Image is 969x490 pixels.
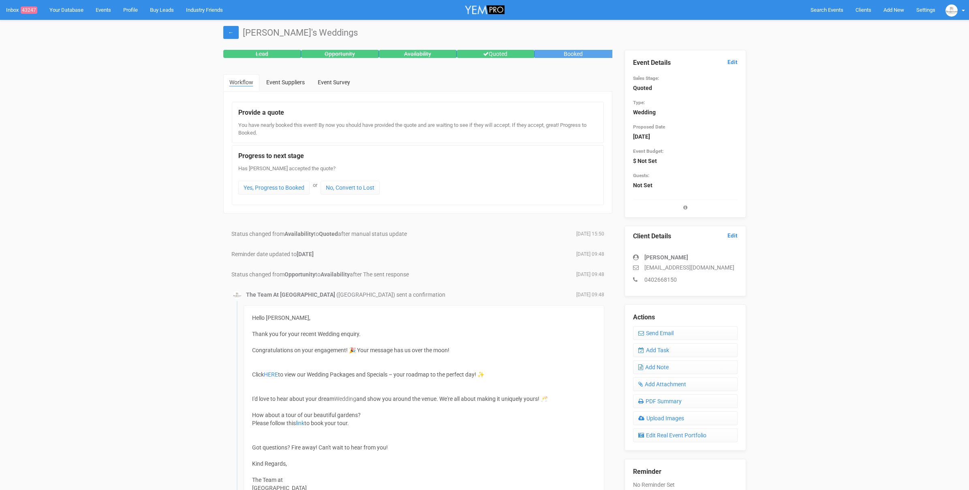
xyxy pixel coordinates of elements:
[633,428,738,442] a: Edit Real Event Portfolio
[633,343,738,357] a: Add Task
[945,4,958,17] img: BGLogo.jpg
[633,158,657,164] strong: $ Not Set
[633,263,738,272] p: [EMAIL_ADDRESS][DOMAIN_NAME]
[576,231,604,238] span: [DATE] 15:50
[633,326,738,340] a: Send Email
[264,371,278,378] a: HERE
[238,152,597,161] legend: Progress to next stage
[811,7,843,13] span: Search Events
[334,396,356,402] span: Wedding
[311,180,319,191] div: or
[238,108,597,118] legend: Provide a quote
[633,124,665,130] small: Proposed Date
[633,377,738,391] a: Add Attachment
[633,394,738,408] a: PDF Summary
[336,291,445,298] span: ([GEOGRAPHIC_DATA]) sent a confirmation
[301,50,379,58] div: Opportunity
[379,50,457,58] div: Availability
[633,133,650,140] strong: [DATE]
[238,181,310,195] a: Yes, Progress to Booked
[231,231,407,237] span: Status changed from to after manual status update
[633,58,738,68] legend: Event Details
[727,232,738,240] a: Edit
[457,50,535,58] div: Quoted
[633,459,738,489] div: No Reminder Set
[883,7,904,13] span: Add New
[535,50,612,58] div: Booked
[633,148,663,154] small: Event Budget:
[231,251,314,257] span: Reminder date updated to
[252,371,264,378] span: Click
[576,291,604,298] span: [DATE] 09:48
[246,291,335,298] strong: The Team At [GEOGRAPHIC_DATA]
[252,412,361,418] span: How about a tour of our beautiful gardens?
[284,271,315,278] strong: Opportunity
[633,85,652,91] strong: Quoted
[21,6,37,14] span: 43247
[633,276,738,284] p: 0402668150
[856,7,871,13] span: Clients
[233,291,241,299] img: BGLogo.jpg
[238,122,597,137] div: You have nearly booked this event! By now you should have provided the quote and are waiting to s...
[321,271,350,278] strong: Availability
[633,313,738,322] legend: Actions
[633,173,649,178] small: Guests:
[727,58,738,66] a: Edit
[576,251,604,258] span: [DATE] 09:48
[223,28,746,38] h1: [PERSON_NAME]'s Weddings
[252,347,449,353] span: Congratulations on your engagement! 🎉 Your message has us over the moon!
[252,314,596,354] div: Hello [PERSON_NAME], Thank you for your recent Wedding enquiry.
[633,360,738,374] a: Add Note
[633,411,738,425] a: Upload Images
[321,181,380,195] a: No, Convert to Lost
[633,100,645,105] small: Type:
[231,271,409,278] span: Status changed from to after The sent response
[633,232,738,241] legend: Client Details
[644,254,688,261] strong: [PERSON_NAME]
[304,420,349,426] span: to book your tour.
[297,251,314,257] b: [DATE]
[278,371,484,378] span: to view our Wedding Packages and Specials – your roadmap to the perfect day! ✨
[260,74,311,90] a: Event Suppliers
[356,396,548,402] span: and show you around the venue. We're all about making it uniquely yours! 🥂
[319,231,338,237] strong: Quoted
[223,50,301,58] div: Lead
[252,420,296,426] span: Please follow this
[252,396,334,402] span: I'd love to hear about your dream
[223,74,259,91] a: Workflow
[576,271,604,278] span: [DATE] 09:48
[223,26,239,39] a: ←
[296,420,304,426] a: link
[238,165,597,199] div: Has [PERSON_NAME] accepted the quote?
[312,74,356,90] a: Event Survey
[284,231,314,237] strong: Availability
[252,444,388,451] span: Got questions? Fire away! Can't wait to hear from you!
[633,75,659,81] small: Sales Stage:
[633,182,652,188] strong: Not Set
[633,467,738,477] legend: Reminder
[633,109,656,116] strong: Wedding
